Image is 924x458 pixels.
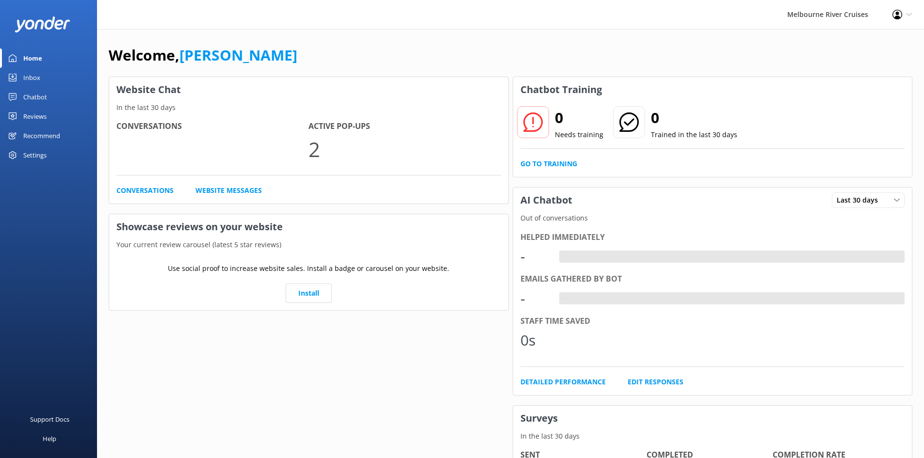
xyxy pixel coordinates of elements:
[23,87,47,107] div: Chatbot
[513,188,580,213] h3: AI Chatbot
[195,185,262,196] a: Website Messages
[109,239,508,250] p: Your current review carousel (latest 5 star reviews)
[520,231,905,244] div: Helped immediately
[837,195,884,205] span: Last 30 days
[109,44,297,67] h1: Welcome,
[513,431,912,442] p: In the last 30 days
[513,77,609,102] h3: Chatbot Training
[555,129,603,140] p: Needs training
[23,107,47,126] div: Reviews
[179,45,297,65] a: [PERSON_NAME]
[559,251,567,263] div: -
[308,133,501,165] p: 2
[651,106,737,129] h2: 0
[286,284,332,303] a: Install
[520,287,550,310] div: -
[109,102,508,113] p: In the last 30 days
[23,68,40,87] div: Inbox
[520,315,905,328] div: Staff time saved
[15,16,70,32] img: yonder-white-logo.png
[116,185,174,196] a: Conversations
[513,213,912,223] p: Out of conversations
[520,245,550,268] div: -
[23,145,47,165] div: Settings
[628,377,683,387] a: Edit Responses
[513,406,912,431] h3: Surveys
[43,429,56,448] div: Help
[30,410,69,429] div: Support Docs
[109,214,508,239] h3: Showcase reviews on your website
[116,120,308,133] h4: Conversations
[23,48,42,68] div: Home
[168,263,449,274] p: Use social proof to increase website sales. Install a badge or carousel on your website.
[559,292,567,305] div: -
[520,377,606,387] a: Detailed Performance
[520,329,550,352] div: 0s
[520,158,577,169] a: Go to Training
[520,273,905,285] div: Emails gathered by bot
[109,77,508,102] h3: Website Chat
[23,126,60,145] div: Recommend
[555,106,603,129] h2: 0
[651,129,737,140] p: Trained in the last 30 days
[308,120,501,133] h4: Active Pop-ups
